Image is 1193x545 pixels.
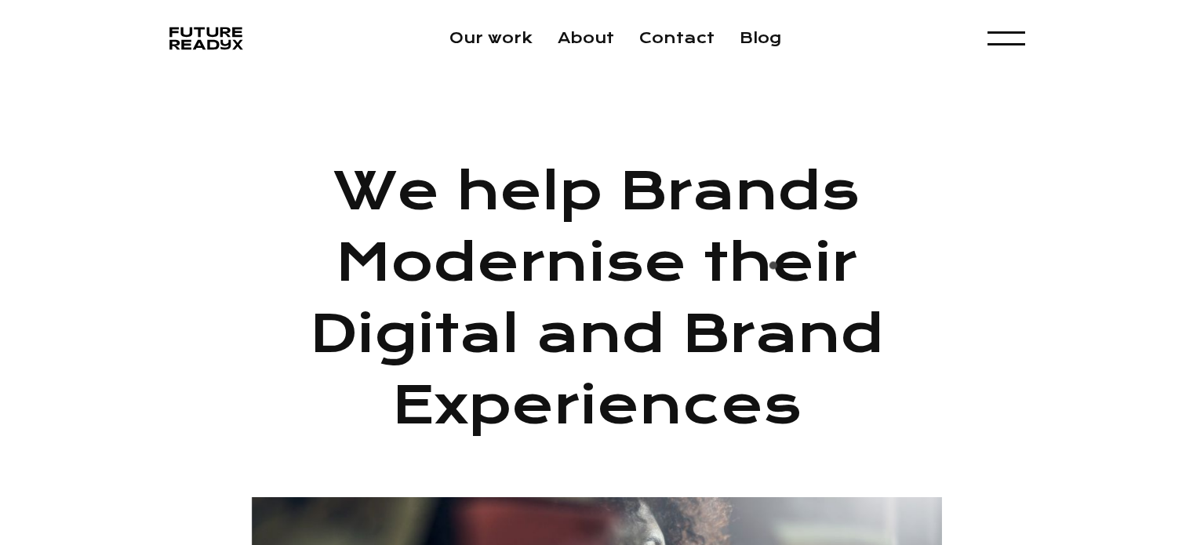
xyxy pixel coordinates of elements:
[252,155,942,441] h1: We help Brands Modernise their Digital and Brand Experiences
[740,29,781,47] a: Blog
[169,23,244,54] a: home
[449,29,533,47] a: Our work
[169,23,244,54] img: Futurereadyx Logo
[558,29,614,47] a: About
[639,29,715,47] a: Contact
[987,22,1025,55] div: menu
